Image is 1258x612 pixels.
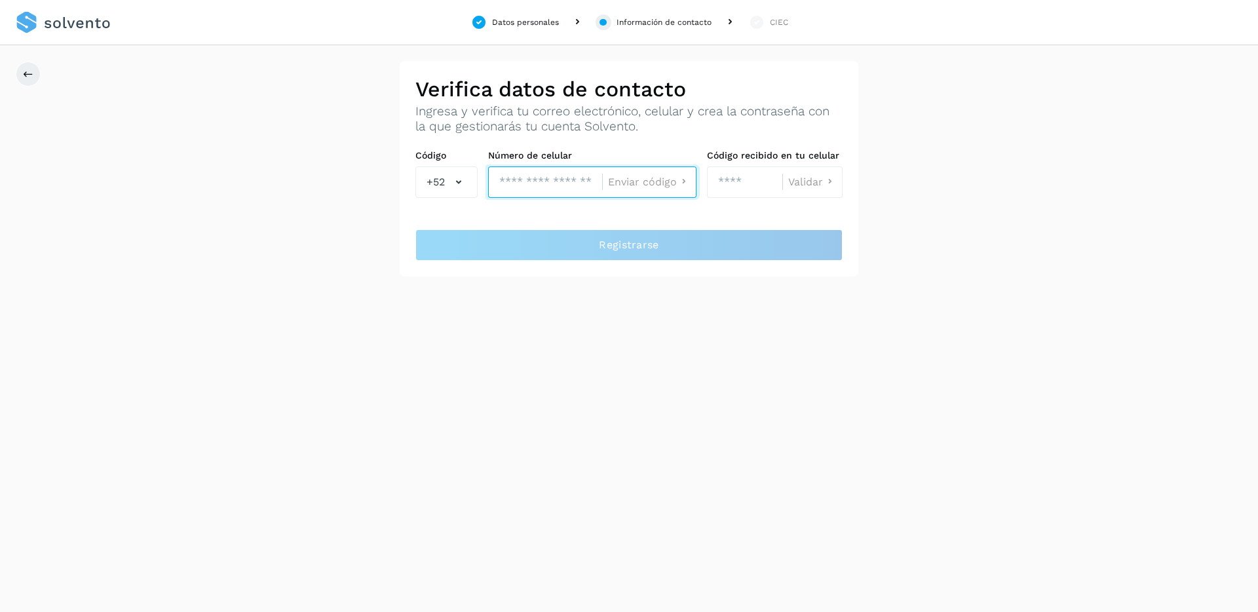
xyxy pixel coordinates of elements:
h2: Verifica datos de contacto [415,77,843,102]
div: Datos personales [492,16,559,28]
div: Información de contacto [617,16,712,28]
span: Registrarse [599,238,658,252]
label: Número de celular [488,150,696,161]
div: CIEC [770,16,788,28]
button: Enviar código [608,175,691,189]
label: Código [415,150,478,161]
span: +52 [427,174,445,190]
button: Validar [788,175,837,189]
p: Ingresa y verifica tu correo electrónico, celular y crea la contraseña con la que gestionarás tu ... [415,104,843,134]
button: Registrarse [415,229,843,261]
label: Código recibido en tu celular [707,150,843,161]
span: Enviar código [608,177,677,187]
span: Validar [788,177,823,187]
